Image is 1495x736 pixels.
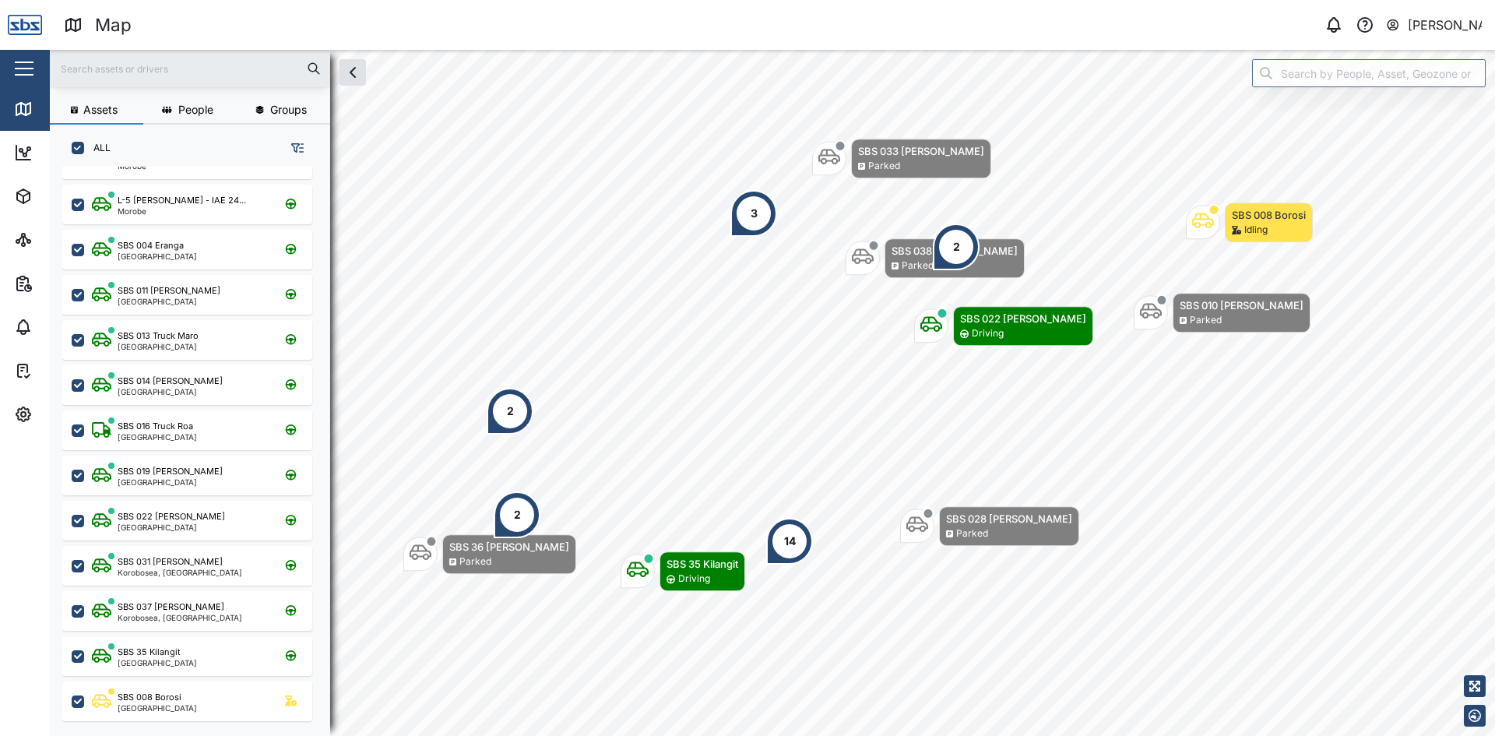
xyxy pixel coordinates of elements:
div: Driving [972,326,1004,341]
img: Main Logo [8,8,42,42]
div: Sites [40,231,78,248]
label: ALL [84,142,111,154]
div: Map [40,100,76,118]
div: SBS 008 Borosi [118,691,181,704]
span: People [178,104,213,115]
div: L-5 [PERSON_NAME] - IAE 24... [118,194,246,207]
button: [PERSON_NAME] [1385,14,1483,36]
div: 3 [751,205,758,222]
div: 2 [953,238,960,255]
div: [GEOGRAPHIC_DATA] [118,523,225,531]
div: Map marker [846,238,1025,278]
div: SBS 031 [PERSON_NAME] [118,555,223,569]
div: Morobe [118,207,246,215]
div: SBS 004 Eranga [118,239,184,252]
div: [GEOGRAPHIC_DATA] [118,343,199,350]
div: Alarms [40,319,89,336]
div: [GEOGRAPHIC_DATA] [118,388,223,396]
div: Reports [40,275,93,292]
div: Map marker [487,388,533,435]
div: Map marker [1186,202,1313,242]
div: Map marker [403,534,576,574]
div: Korobosea, [GEOGRAPHIC_DATA] [118,569,242,576]
div: Map marker [933,224,980,270]
span: Groups [270,104,307,115]
div: SBS 038 [PERSON_NAME] [892,243,1018,259]
div: Dashboard [40,144,111,161]
div: SBS 033 [PERSON_NAME] [858,143,984,159]
div: Map marker [812,139,991,178]
span: Assets [83,104,118,115]
div: Parked [868,159,900,174]
div: SBS 019 [PERSON_NAME] [118,465,223,478]
div: Driving [678,572,710,586]
div: Map marker [730,190,777,237]
div: [GEOGRAPHIC_DATA] [118,704,197,712]
div: SBS 010 [PERSON_NAME] [1180,298,1303,313]
div: [PERSON_NAME] [1408,16,1483,35]
div: SBS 028 [PERSON_NAME] [946,511,1072,526]
div: Assets [40,188,89,205]
div: Map marker [621,551,745,591]
div: Morobe [118,162,221,170]
div: [GEOGRAPHIC_DATA] [118,252,197,260]
div: 2 [507,403,514,420]
div: Settings [40,406,96,423]
div: Korobosea, [GEOGRAPHIC_DATA] [118,614,242,622]
div: [GEOGRAPHIC_DATA] [118,659,197,667]
div: SBS 022 [PERSON_NAME] [118,510,225,523]
div: [GEOGRAPHIC_DATA] [118,433,197,441]
div: SBS 037 [PERSON_NAME] [118,600,224,614]
div: Map marker [1134,293,1310,333]
div: SBS 35 Kilangit [118,646,181,659]
div: Tasks [40,362,83,379]
div: [GEOGRAPHIC_DATA] [118,298,220,305]
div: Idling [1244,223,1268,238]
div: grid [62,167,329,724]
input: Search by People, Asset, Geozone or Place [1252,59,1486,87]
div: 14 [784,533,796,550]
div: Map [95,12,132,39]
div: SBS 011 [PERSON_NAME] [118,284,220,298]
div: 2 [514,506,521,523]
div: SBS 016 Truck Roa [118,420,193,433]
div: SBS 35 Kilangit [667,556,738,572]
div: [GEOGRAPHIC_DATA] [118,478,223,486]
div: Map marker [494,491,540,538]
div: Parked [956,526,988,541]
div: SBS 008 Borosi [1232,207,1306,223]
div: Map marker [914,306,1093,346]
div: SBS 36 [PERSON_NAME] [449,539,569,555]
div: SBS 022 [PERSON_NAME] [960,311,1086,326]
div: Map marker [900,506,1079,546]
div: SBS 013 Truck Maro [118,329,199,343]
canvas: Map [50,50,1495,736]
div: Parked [459,555,491,569]
input: Search assets or drivers [59,57,321,80]
div: Map marker [766,518,813,565]
div: SBS 014 [PERSON_NAME] [118,375,223,388]
div: Parked [1190,313,1222,328]
div: Parked [902,259,934,273]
